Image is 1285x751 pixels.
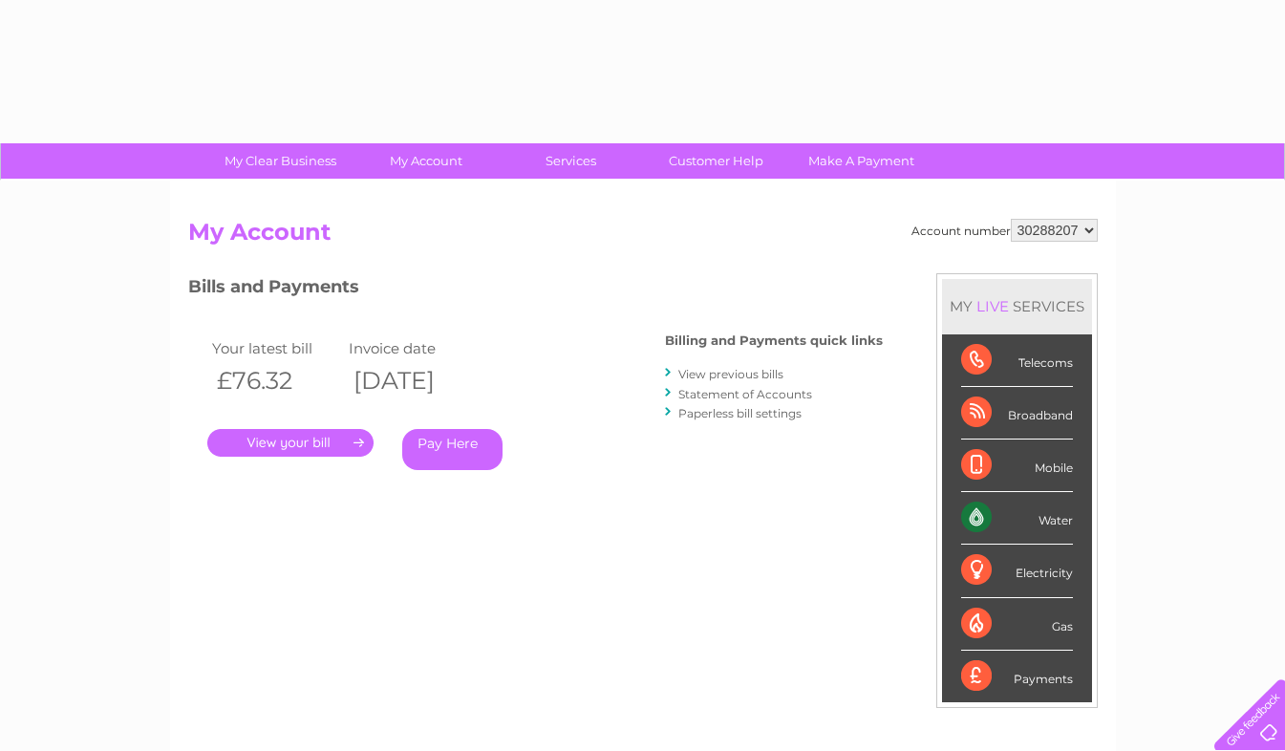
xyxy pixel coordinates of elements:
td: Your latest bill [207,335,345,361]
div: Account number [911,219,1098,242]
a: Make A Payment [782,143,940,179]
div: Water [961,492,1073,545]
h3: Bills and Payments [188,273,883,307]
a: Pay Here [402,429,503,470]
a: View previous bills [678,367,783,381]
th: [DATE] [344,361,482,400]
div: Mobile [961,440,1073,492]
h2: My Account [188,219,1098,255]
div: Telecoms [961,334,1073,387]
div: Broadband [961,387,1073,440]
a: Services [492,143,650,179]
div: LIVE [973,297,1013,315]
div: Gas [961,598,1073,651]
div: Payments [961,651,1073,702]
a: Statement of Accounts [678,387,812,401]
div: MY SERVICES [942,279,1092,333]
a: . [207,429,374,457]
div: Electricity [961,545,1073,597]
td: Invoice date [344,335,482,361]
a: Customer Help [637,143,795,179]
a: My Account [347,143,504,179]
a: My Clear Business [202,143,359,179]
th: £76.32 [207,361,345,400]
h4: Billing and Payments quick links [665,333,883,348]
a: Paperless bill settings [678,406,802,420]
